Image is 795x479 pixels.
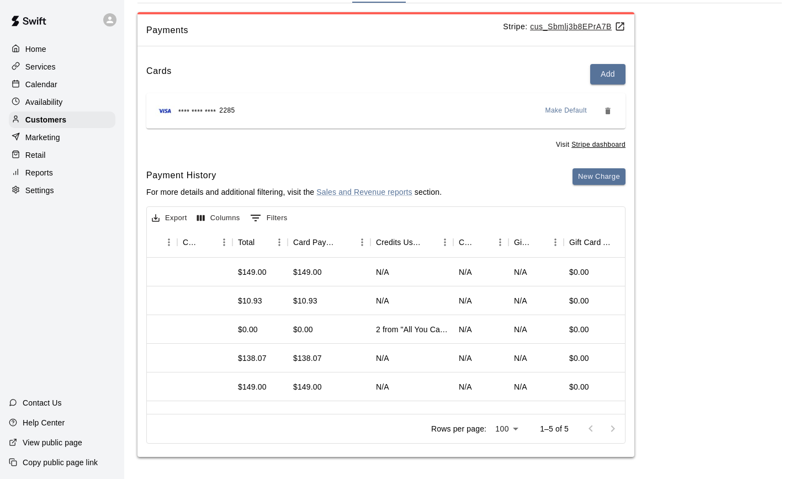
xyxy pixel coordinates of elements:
a: Stripe dashboard [571,141,626,148]
div: $0.00 [569,353,589,364]
div: Coupon [453,227,508,258]
div: 100 [491,421,522,437]
div: N/A [514,324,527,335]
div: N/A [376,353,389,364]
a: Marketing [9,129,115,146]
div: Gift Card [514,227,532,258]
p: Retail [25,150,46,161]
div: N/A [376,267,389,278]
button: Menu [547,234,564,251]
span: Payments [146,23,503,38]
div: $0.00 [569,295,589,306]
div: $0.00 [293,324,313,335]
button: Menu [437,234,453,251]
button: Select columns [194,210,243,227]
div: $149.00 [238,267,267,278]
p: Services [25,61,56,72]
button: Sort [614,235,630,250]
div: Card Payment [288,227,370,258]
div: N/A [514,295,527,306]
div: Credits Used [376,227,421,258]
div: $149.00 [238,381,267,392]
div: N/A [459,267,472,278]
div: $138.07 [238,353,267,364]
div: N/A [459,295,472,306]
div: Calendar [9,76,115,93]
div: $138.07 [293,353,322,364]
button: Menu [271,234,288,251]
div: N/A [459,324,472,335]
div: Custom Fee [177,227,232,258]
a: Customers [9,111,115,128]
div: N/A [376,295,389,306]
div: N/A [514,267,527,278]
span: 2285 [219,105,235,116]
div: Total [238,227,255,258]
p: Calendar [25,79,57,90]
button: New Charge [573,168,626,185]
div: $0.00 [569,267,589,278]
p: Customers [25,114,66,125]
div: Total [232,227,288,258]
button: Menu [354,234,370,251]
a: Availability [9,94,115,110]
a: Retail [9,147,115,163]
button: Show filters [247,209,290,227]
div: Gift Card Amount [564,227,646,258]
button: Sort [255,235,270,250]
button: Sort [476,235,492,250]
div: Gift Card [508,227,564,258]
button: Add [590,64,626,84]
p: Marketing [25,132,60,143]
div: $0.00 [569,324,589,335]
div: $0.00 [569,381,589,392]
p: 1–5 of 5 [540,423,569,434]
h6: Cards [146,64,172,84]
h6: Payment History [146,168,442,183]
button: Make Default [541,102,592,120]
p: Reports [25,167,53,178]
span: Make Default [545,105,587,116]
p: View public page [23,437,82,448]
button: Sort [338,235,354,250]
a: Home [9,41,115,57]
p: Rows per page: [431,423,486,434]
a: Services [9,58,115,75]
button: Sort [532,235,547,250]
p: Contact Us [23,397,62,408]
div: $149.00 [293,381,322,392]
button: Menu [161,234,177,251]
img: Credit card brand logo [155,105,175,116]
a: cus_Sbmlj3b8EPrA7B [530,22,626,31]
a: Settings [9,182,115,199]
div: $10.93 [293,295,317,306]
div: $149.00 [293,267,322,278]
button: Sort [200,235,216,250]
div: N/A [459,353,472,364]
button: Remove [599,102,617,120]
div: 2 from "All You Can Hit" Clubhouse Membership [376,324,448,335]
p: Home [25,44,46,55]
p: Copy public page link [23,457,98,468]
a: Reports [9,164,115,181]
div: N/A [376,381,389,392]
div: N/A [514,353,527,364]
p: Help Center [23,417,65,428]
button: Menu [492,234,508,251]
p: Availability [25,97,63,108]
button: Menu [216,234,232,251]
div: $10.93 [238,295,262,306]
div: $0.00 [238,324,258,335]
div: N/A [514,381,527,392]
p: Settings [25,185,54,196]
p: Stripe: [503,21,626,33]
